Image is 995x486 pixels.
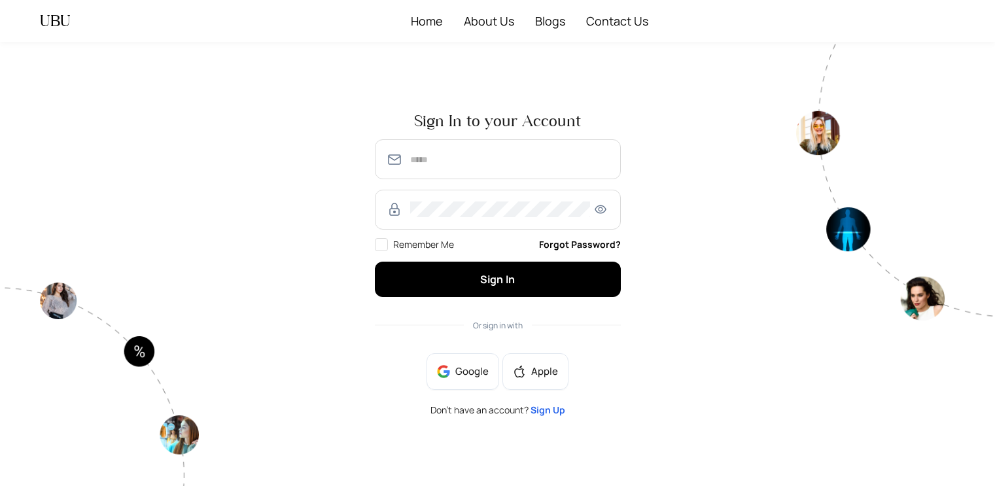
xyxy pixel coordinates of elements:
button: Google [427,353,499,390]
img: SmmOVPU3il4LzjOz1YszJ8A9TzvK+6qU9RAAAAAElFTkSuQmCC [387,152,402,167]
span: Sign In [480,272,515,286]
span: Remember Me [393,238,454,251]
span: eye [593,203,608,215]
img: RzWbU6KsXbv8M5bTtlu7p38kHlzSfb4MlcTUAAAAASUVORK5CYII= [387,201,402,217]
span: Don’t have an account? [430,406,565,415]
span: apple [513,365,526,378]
a: Sign Up [531,404,565,416]
span: Or sign in with [473,320,523,331]
img: google-BnAmSPDJ.png [437,365,450,378]
button: appleApple [502,353,568,390]
span: Google [455,364,489,379]
a: Forgot Password? [538,237,620,252]
button: Sign In [375,262,621,296]
span: Apple [531,364,558,379]
span: Sign In to your Account [375,113,621,129]
img: authpagecirlce2-Tt0rwQ38.png [796,42,995,321]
